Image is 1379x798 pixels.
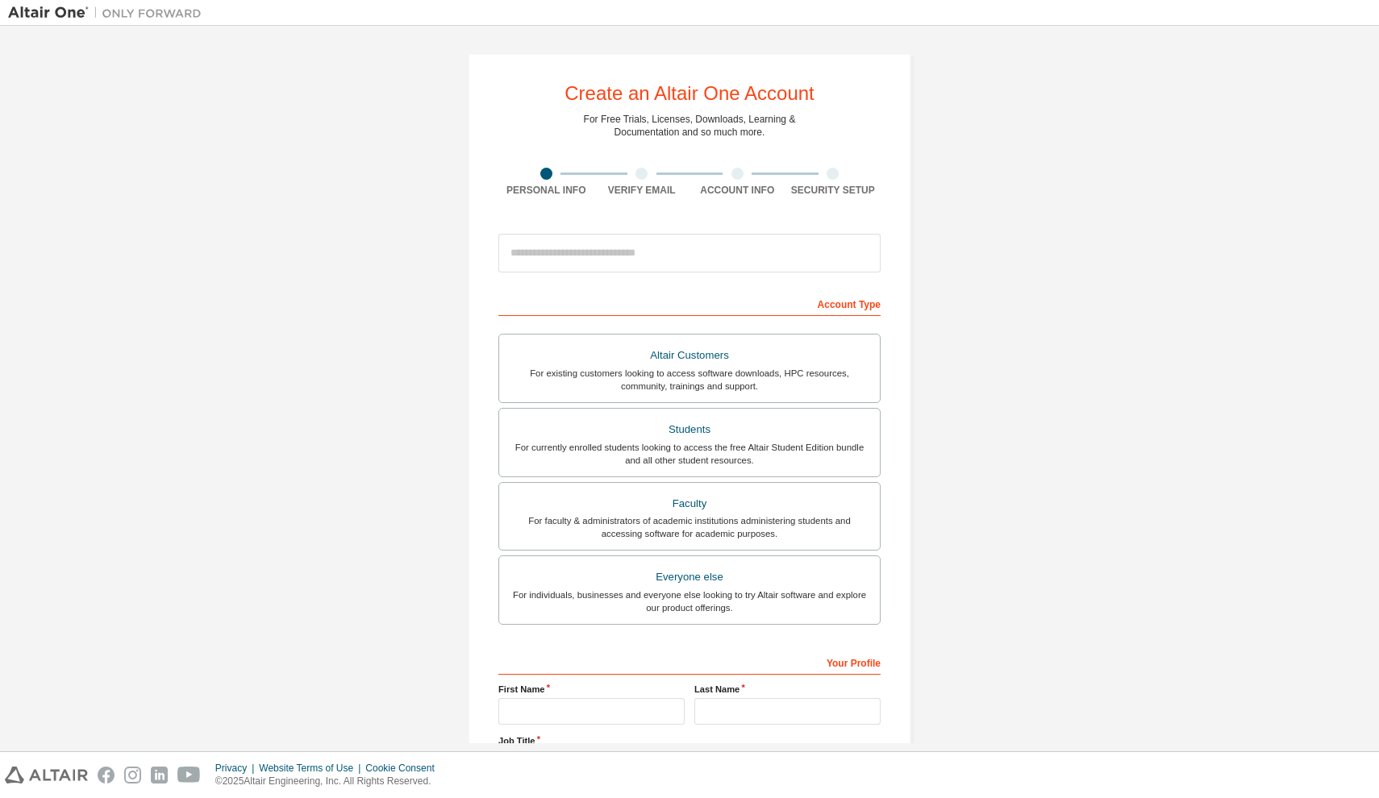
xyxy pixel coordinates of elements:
img: instagram.svg [124,767,141,783]
div: Altair Customers [509,344,870,367]
p: © 2025 Altair Engineering, Inc. All Rights Reserved. [215,775,444,788]
div: Personal Info [498,184,594,197]
div: Security Setup [785,184,881,197]
div: Your Profile [498,649,881,675]
img: altair_logo.svg [5,767,88,783]
div: Account Info [689,184,785,197]
div: Verify Email [594,184,690,197]
div: For Free Trials, Licenses, Downloads, Learning & Documentation and so much more. [584,113,796,139]
img: linkedin.svg [151,767,168,783]
div: Privacy [215,762,259,775]
div: Students [509,418,870,441]
div: Cookie Consent [365,762,444,775]
label: First Name [498,683,685,696]
div: For faculty & administrators of academic institutions administering students and accessing softwa... [509,514,870,540]
img: youtube.svg [177,767,201,783]
div: Create an Altair One Account [565,84,814,103]
img: facebook.svg [98,767,115,783]
div: Everyone else [509,566,870,588]
div: For individuals, businesses and everyone else looking to try Altair software and explore our prod... [509,588,870,614]
label: Last Name [694,683,881,696]
div: Account Type [498,290,881,316]
div: Website Terms of Use [259,762,365,775]
div: For existing customers looking to access software downloads, HPC resources, community, trainings ... [509,367,870,393]
label: Job Title [498,734,881,747]
img: Altair One [8,5,210,21]
div: For currently enrolled students looking to access the free Altair Student Edition bundle and all ... [509,441,870,467]
div: Faculty [509,493,870,515]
